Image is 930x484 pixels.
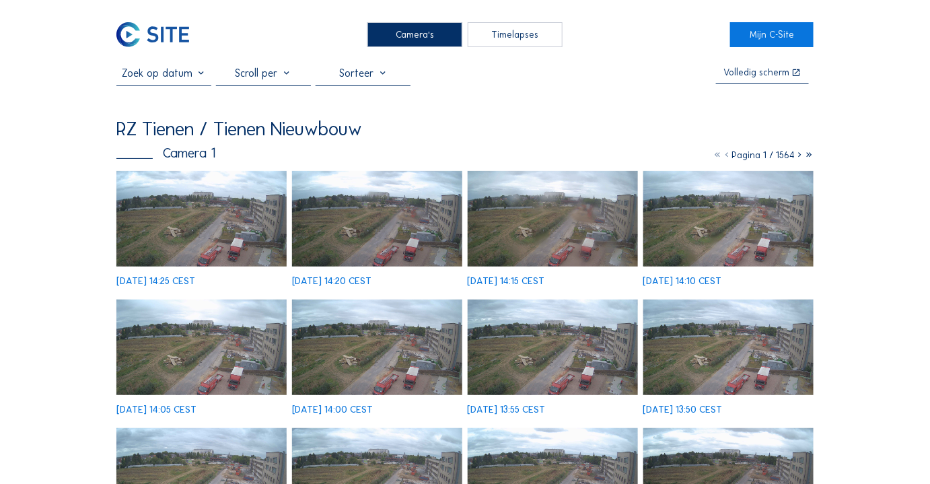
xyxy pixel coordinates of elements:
div: [DATE] 14:25 CEST [116,277,195,286]
img: C-SITE Logo [116,22,189,46]
div: [DATE] 14:10 CEST [643,277,722,286]
img: image_52874507 [468,171,639,267]
img: image_52873864 [643,300,814,396]
div: [DATE] 14:20 CEST [292,277,372,286]
div: RZ Tienen / Tienen Nieuwbouw [116,119,362,138]
div: Volledig scherm [723,68,789,78]
div: [DATE] 13:50 CEST [643,405,723,415]
div: Camera 1 [116,147,215,160]
div: Timelapses [468,22,563,46]
img: image_52874296 [116,300,287,396]
span: Pagina 1 / 1564 [731,149,795,161]
img: image_52873997 [468,300,639,396]
div: [DATE] 13:55 CEST [468,405,546,415]
img: image_52874791 [116,171,287,267]
div: [DATE] 14:15 CEST [468,277,545,286]
input: Zoek op datum 󰅀 [116,67,211,79]
div: Camera's [367,22,462,46]
img: image_52874362 [643,171,814,267]
a: Mijn C-Site [730,22,814,46]
div: [DATE] 14:00 CEST [292,405,373,415]
img: image_52874642 [292,171,463,267]
div: [DATE] 14:05 CEST [116,405,196,415]
a: C-SITE Logo [116,22,200,46]
img: image_52874143 [292,300,463,396]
